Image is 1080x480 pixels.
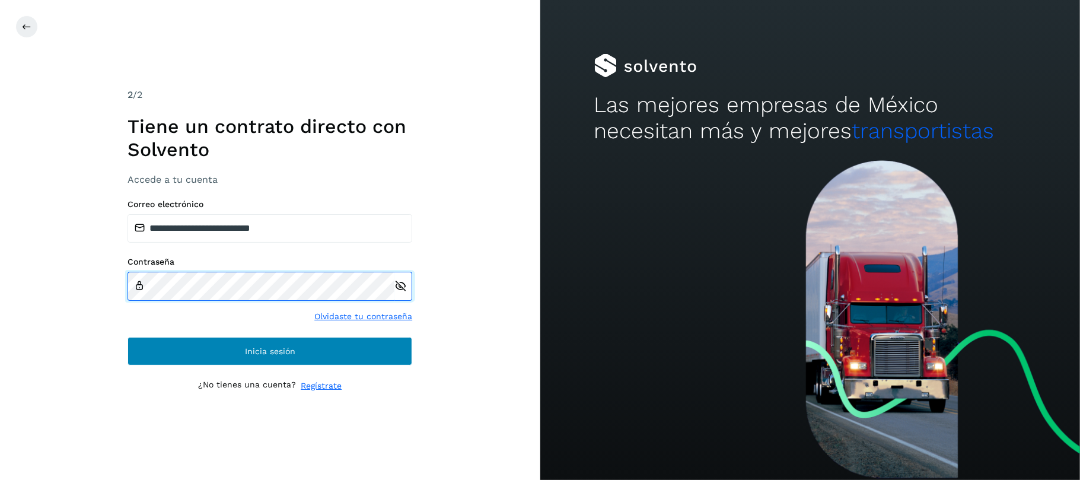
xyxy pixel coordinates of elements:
h3: Accede a tu cuenta [128,174,412,185]
label: Contraseña [128,257,412,267]
h2: Las mejores empresas de México necesitan más y mejores [594,92,1026,145]
h1: Tiene un contrato directo con Solvento [128,115,412,161]
span: transportistas [852,118,995,144]
span: Inicia sesión [245,347,295,355]
a: Regístrate [301,380,342,392]
span: 2 [128,89,133,100]
a: Olvidaste tu contraseña [314,310,412,323]
p: ¿No tienes una cuenta? [198,380,296,392]
label: Correo electrónico [128,199,412,209]
button: Inicia sesión [128,337,412,365]
div: /2 [128,88,412,102]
